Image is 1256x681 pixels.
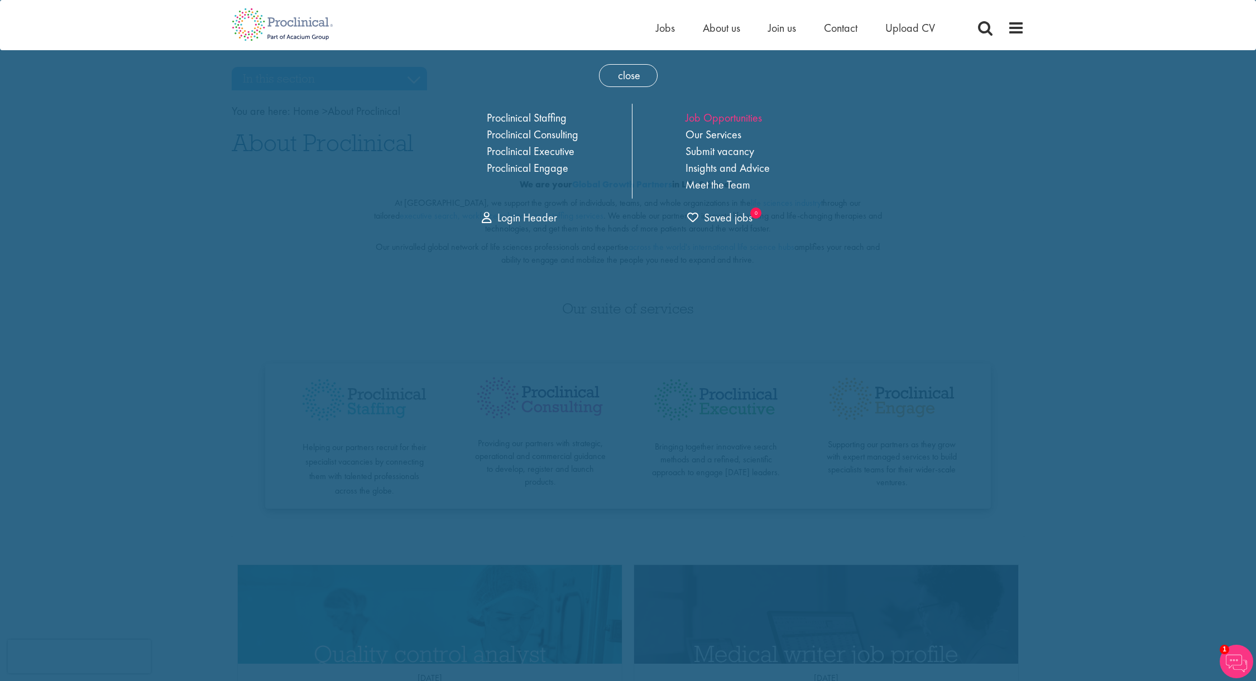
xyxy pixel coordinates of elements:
[1220,645,1229,654] span: 1
[824,21,857,35] a: Contact
[685,177,750,192] a: Meet the Team
[685,110,762,125] a: Job Opportunities
[487,127,578,142] a: Proclinical Consulting
[687,210,752,226] a: trigger for shortlist
[482,210,557,225] a: Login Header
[768,21,796,35] a: Join us
[487,161,568,175] a: Proclinical Engage
[487,110,567,125] a: Proclinical Staffing
[656,21,675,35] a: Jobs
[750,207,761,219] sub: 0
[685,161,770,175] a: Insights and Advice
[1220,645,1253,678] img: Chatbot
[703,21,740,35] a: About us
[487,144,574,158] a: Proclinical Executive
[685,144,754,158] a: Submit vacancy
[687,210,752,225] span: Saved jobs
[685,127,741,142] a: Our Services
[885,21,935,35] a: Upload CV
[599,64,658,87] span: close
